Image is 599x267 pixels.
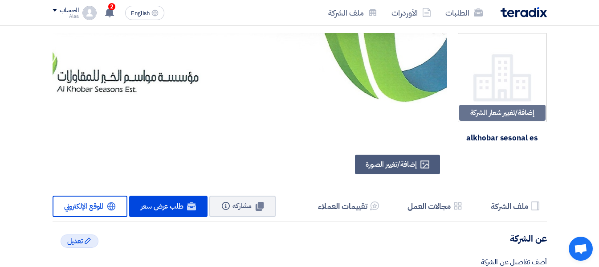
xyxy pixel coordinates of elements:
[53,14,79,19] div: Alaa
[384,2,438,23] a: الأوردرات
[318,201,367,211] h5: تقييمات العملاء
[491,201,528,211] h5: ملف الشركة
[60,7,79,14] div: الحساب
[64,201,104,212] span: الموقع الإلكتروني
[141,201,183,212] span: طلب عرض سعر
[366,159,416,170] span: إضافة/تغيير الصورة
[11,33,447,103] img: Cover Test
[407,201,451,211] h5: مجالات العمل
[569,237,593,261] a: دردشة مفتوحة
[459,105,546,121] div: إضافة/تغيير شعار الشركة
[67,236,83,246] span: تعديل
[131,10,150,16] span: English
[125,6,164,20] button: English
[232,201,252,211] span: مشاركه
[129,196,208,217] a: طلب عرض سعر
[321,2,384,23] a: ملف الشركة
[463,128,541,148] div: alkhobar sesonal es
[209,196,276,217] button: مشاركه
[438,2,490,23] a: الطلبات
[53,233,547,244] h4: عن الشركة
[108,3,115,10] span: 2
[53,196,128,217] a: الموقع الإلكتروني
[501,7,547,17] img: Teradix logo
[82,6,97,20] img: profile_test.png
